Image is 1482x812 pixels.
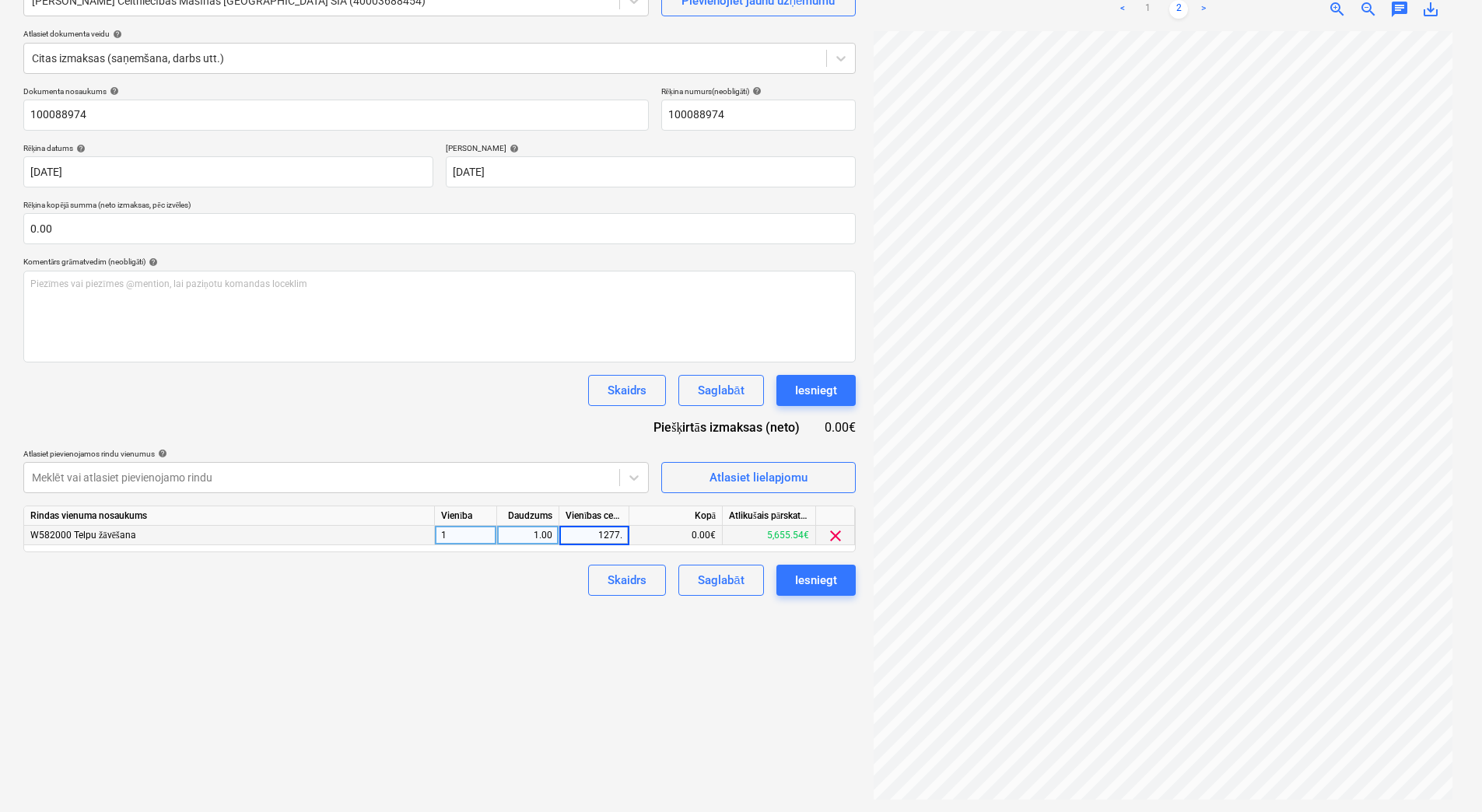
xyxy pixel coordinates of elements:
button: Skaidrs [588,565,666,596]
div: Vienības cena [559,506,629,526]
div: 0.00€ [629,526,723,545]
div: Iesniegt [795,380,837,401]
div: Rindas vienuma nosaukums [24,506,435,526]
input: Rēķina datums nav norādīts [23,156,433,187]
input: Rēķina numurs [661,100,856,131]
p: Rēķina kopējā summa (neto izmaksas, pēc izvēles) [23,200,856,213]
iframe: Chat Widget [1404,737,1482,812]
div: Skaidrs [608,570,646,590]
span: help [155,449,167,458]
div: 5,655.54€ [723,526,816,545]
span: help [145,257,158,267]
input: Dokumenta nosaukums [23,100,649,131]
div: Rēķina datums [23,143,433,153]
button: Saglabāt [678,565,763,596]
div: Skaidrs [608,380,646,401]
span: help [73,144,86,153]
button: Iesniegt [776,375,856,406]
div: Dokumenta nosaukums [23,86,649,96]
div: [PERSON_NAME] [446,143,856,153]
div: Daudzums [497,506,559,526]
div: Piešķirtās izmaksas (neto) [641,418,824,436]
button: Skaidrs [588,375,666,406]
span: help [749,86,762,96]
div: Komentārs grāmatvedim (neobligāti) [23,257,856,267]
div: Rēķina numurs (neobligāti) [661,86,856,96]
div: 1.00 [503,526,552,545]
button: Saglabāt [678,375,763,406]
div: Iesniegt [795,570,837,590]
div: Saglabāt [698,380,744,401]
button: Iesniegt [776,565,856,596]
span: W582000 Telpu žāvēšana [30,530,136,541]
div: Kopā [629,506,723,526]
span: help [110,30,122,39]
div: Atlasiet pievienojamos rindu vienumus [23,449,649,459]
span: clear [826,527,845,545]
input: Rēķina kopējā summa (neto izmaksas, pēc izvēles) [23,213,856,244]
div: Saglabāt [698,570,744,590]
span: help [107,86,119,96]
div: 0.00€ [825,418,856,436]
div: Atlasiet dokumenta veidu [23,29,856,39]
span: help [506,144,519,153]
div: Atlikušais pārskatītais budžets [723,506,816,526]
div: 1 [435,526,497,545]
button: Atlasiet lielapjomu [661,462,856,493]
div: Atlasiet lielapjomu [709,467,808,488]
div: Vienība [435,506,497,526]
input: Izpildes datums nav norādīts [446,156,856,187]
